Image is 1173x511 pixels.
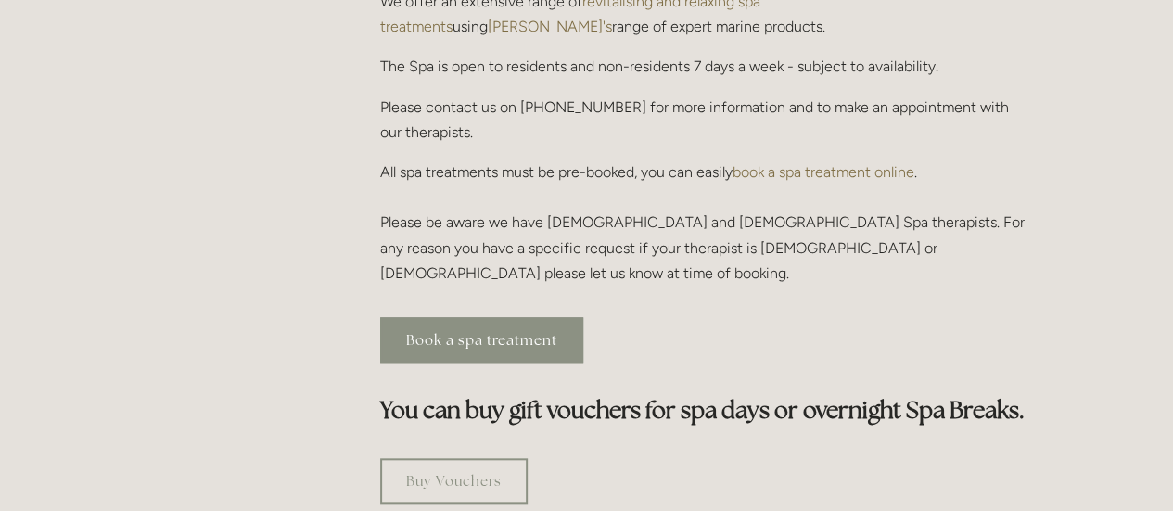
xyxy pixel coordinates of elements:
p: The Spa is open to residents and non-residents 7 days a week - subject to availability. [380,54,1030,79]
p: Please contact us on [PHONE_NUMBER] for more information and to make an appointment with our ther... [380,95,1030,145]
a: book a spa treatment online [733,163,914,181]
a: Buy Vouchers [380,458,528,504]
strong: You can buy gift vouchers for spa days or overnight Spa Breaks. [380,395,1025,425]
a: [PERSON_NAME]'s [488,18,612,35]
p: All spa treatments must be pre-booked, you can easily . Please be aware we have [DEMOGRAPHIC_DATA... [380,160,1030,286]
a: Book a spa treatment [380,317,583,363]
